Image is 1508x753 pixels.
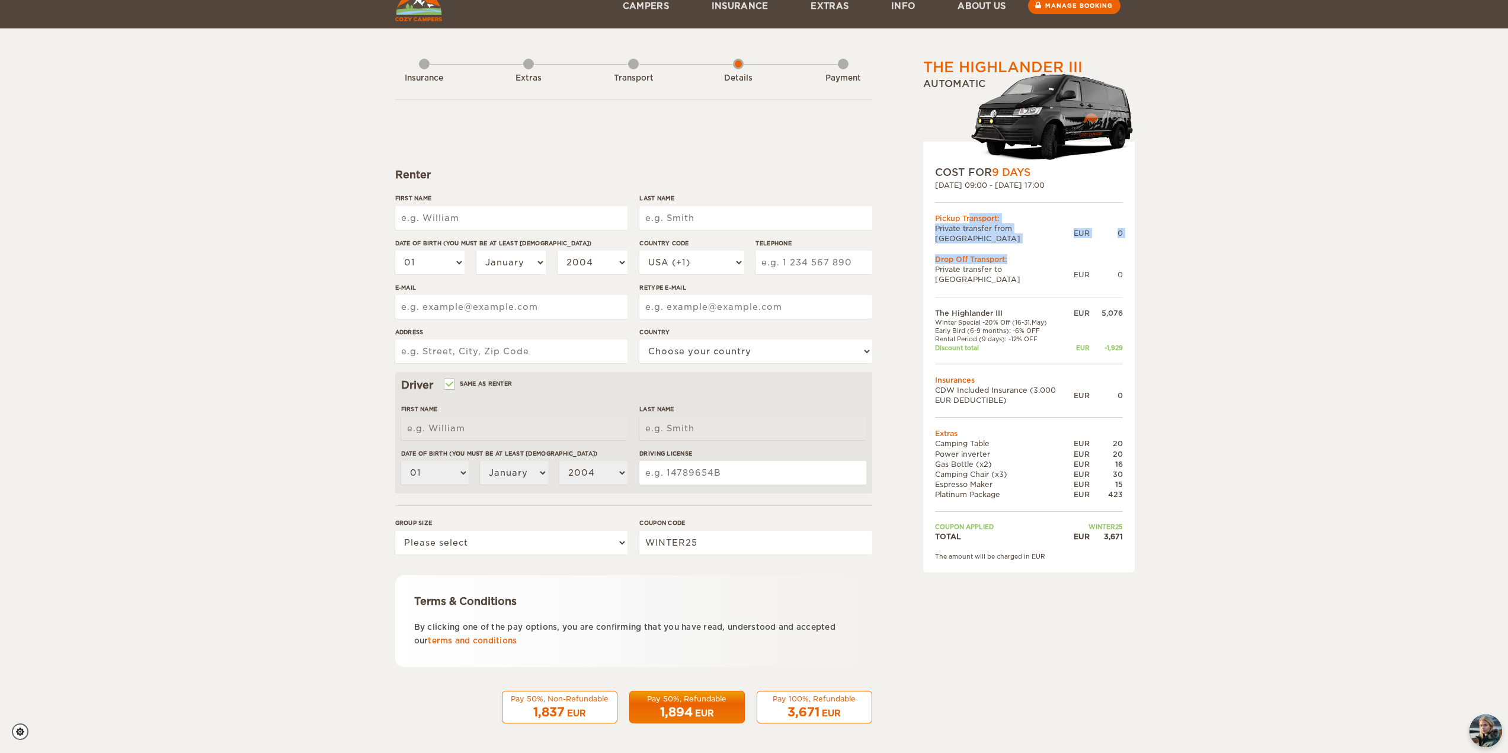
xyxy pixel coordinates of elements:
label: Address [395,328,627,337]
div: COST FOR [935,165,1123,180]
label: Last Name [639,194,872,203]
span: 3,671 [787,705,819,719]
img: Freyja at Cozy Campers [1469,714,1502,747]
div: EUR [567,707,586,719]
div: 16 [1090,459,1123,469]
input: e.g. example@example.com [395,295,627,319]
td: Extras [935,428,1123,438]
td: The Highlander III [935,308,1074,318]
td: Camping Table [935,438,1074,448]
div: The Highlander III [923,57,1083,78]
div: EUR [1074,489,1090,499]
div: EUR [1074,308,1090,318]
div: Pay 100%, Refundable [764,694,865,704]
label: Same as renter [445,378,513,389]
div: Transport [601,73,666,84]
label: Date of birth (You must be at least [DEMOGRAPHIC_DATA]) [401,449,627,458]
label: Country [639,328,872,337]
span: 9 Days [992,166,1030,178]
input: Same as renter [445,382,453,389]
div: Driver [401,378,866,392]
div: The amount will be charged in EUR [935,552,1123,560]
div: Pickup Transport: [935,213,1123,223]
div: EUR [822,707,841,719]
td: Insurances [935,375,1123,385]
div: EUR [1074,344,1090,352]
div: 15 [1090,479,1123,489]
input: e.g. Smith [639,206,872,230]
a: terms and conditions [428,636,517,645]
label: Telephone [755,239,872,248]
div: Payment [811,73,876,84]
div: Renter [395,168,872,182]
td: Power inverter [935,449,1074,459]
a: Cookie settings [12,723,36,740]
label: First Name [401,405,627,414]
div: [DATE] 09:00 - [DATE] 17:00 [935,180,1123,190]
label: Country Code [639,239,744,248]
img: stor-langur-4.png [971,68,1135,165]
td: Camping Chair (x3) [935,469,1074,479]
div: 20 [1090,449,1123,459]
div: EUR [695,707,714,719]
button: chat-button [1469,714,1502,747]
input: e.g. Street, City, Zip Code [395,339,627,363]
button: Pay 100%, Refundable 3,671 EUR [757,691,872,724]
span: 1,894 [660,705,693,719]
div: 0 [1090,390,1123,400]
input: e.g. 14789654B [639,461,866,485]
div: EUR [1074,270,1090,280]
input: e.g. William [395,206,627,230]
div: EUR [1074,531,1090,541]
div: EUR [1074,469,1090,479]
td: Early Bird (6-9 months): -6% OFF [935,326,1074,335]
div: Drop Off Transport: [935,254,1123,264]
div: EUR [1074,438,1090,448]
label: Coupon code [639,518,872,527]
div: 20 [1090,438,1123,448]
label: Last Name [639,405,866,414]
label: Date of birth (You must be at least [DEMOGRAPHIC_DATA]) [395,239,627,248]
div: 5,076 [1090,308,1123,318]
div: Terms & Conditions [414,594,853,608]
div: 423 [1090,489,1123,499]
td: Coupon applied [935,523,1074,531]
input: e.g. example@example.com [639,295,872,319]
div: Automatic [923,78,1135,165]
td: Gas Bottle (x2) [935,459,1074,469]
button: Pay 50%, Refundable 1,894 EUR [629,691,745,724]
div: EUR [1074,228,1090,238]
input: e.g. Smith [639,416,866,440]
input: e.g. William [401,416,627,440]
p: By clicking one of the pay options, you are confirming that you have read, understood and accepte... [414,620,853,648]
div: Pay 50%, Refundable [637,694,737,704]
div: EUR [1074,479,1090,489]
label: Driving License [639,449,866,458]
label: E-mail [395,283,627,292]
div: Details [706,73,771,84]
label: Retype E-mail [639,283,872,292]
div: -1,929 [1090,344,1123,352]
td: Private transfer from [GEOGRAPHIC_DATA] [935,223,1074,243]
div: Pay 50%, Non-Refundable [510,694,610,704]
td: Discount total [935,344,1074,352]
div: 0 [1090,270,1123,280]
td: Private transfer to [GEOGRAPHIC_DATA] [935,264,1074,284]
td: CDW Included Insurance (3.000 EUR DEDUCTIBLE) [935,385,1074,405]
td: TOTAL [935,531,1074,541]
td: Platinum Package [935,489,1074,499]
div: Insurance [392,73,457,84]
div: 0 [1090,228,1123,238]
label: Group size [395,518,627,527]
input: e.g. 1 234 567 890 [755,251,872,274]
td: Espresso Maker [935,479,1074,489]
div: EUR [1074,449,1090,459]
td: Rental Period (9 days): -12% OFF [935,335,1074,343]
span: 1,837 [533,705,565,719]
button: Pay 50%, Non-Refundable 1,837 EUR [502,691,617,724]
div: EUR [1074,390,1090,400]
div: 3,671 [1090,531,1123,541]
td: WINTER25 [1074,523,1123,531]
div: Extras [496,73,561,84]
td: Winter Special -20% Off (16-31.May) [935,318,1074,326]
